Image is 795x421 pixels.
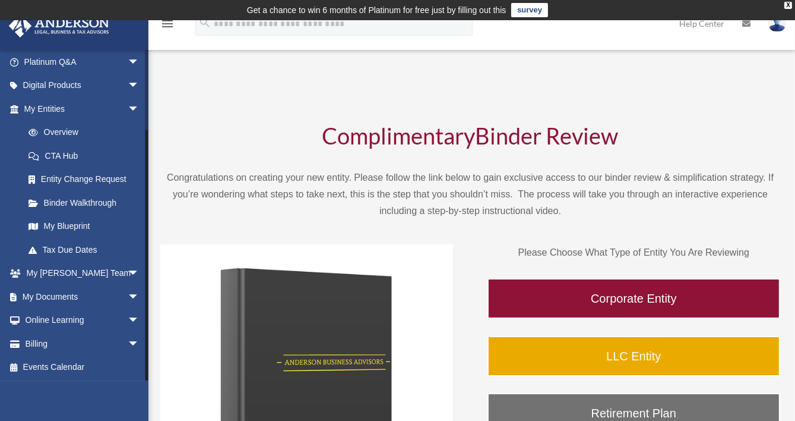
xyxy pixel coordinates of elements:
[8,356,157,379] a: Events Calendar
[247,3,506,17] div: Get a chance to win 6 months of Platinum for free just by filling out this
[128,262,151,286] span: arrow_drop_down
[160,169,780,219] p: Congratulations on creating your new entity. Please follow the link below to gain exclusive acces...
[160,21,175,31] a: menu
[784,2,792,9] div: close
[128,74,151,98] span: arrow_drop_down
[128,50,151,74] span: arrow_drop_down
[8,74,157,98] a: Digital Productsarrow_drop_down
[128,97,151,121] span: arrow_drop_down
[8,262,157,285] a: My [PERSON_NAME] Teamarrow_drop_down
[487,244,780,261] p: Please Choose What Type of Entity You Are Reviewing
[198,16,211,29] i: search
[8,332,157,356] a: Billingarrow_drop_down
[8,309,157,332] a: Online Learningarrow_drop_down
[17,191,151,215] a: Binder Walkthrough
[322,122,476,149] span: Complimentary
[768,15,786,32] img: User Pic
[17,215,157,238] a: My Blueprint
[8,50,157,74] a: Platinum Q&Aarrow_drop_down
[17,238,157,262] a: Tax Due Dates
[17,168,157,191] a: Entity Change Request
[8,97,157,121] a: My Entitiesarrow_drop_down
[128,332,151,356] span: arrow_drop_down
[487,278,780,319] a: Corporate Entity
[17,121,157,144] a: Overview
[511,3,548,17] a: survey
[487,336,780,376] a: LLC Entity
[128,309,151,333] span: arrow_drop_down
[5,14,113,37] img: Anderson Advisors Platinum Portal
[8,285,157,309] a: My Documentsarrow_drop_down
[17,144,157,168] a: CTA Hub
[128,285,151,309] span: arrow_drop_down
[160,17,175,31] i: menu
[476,122,619,149] span: Binder Review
